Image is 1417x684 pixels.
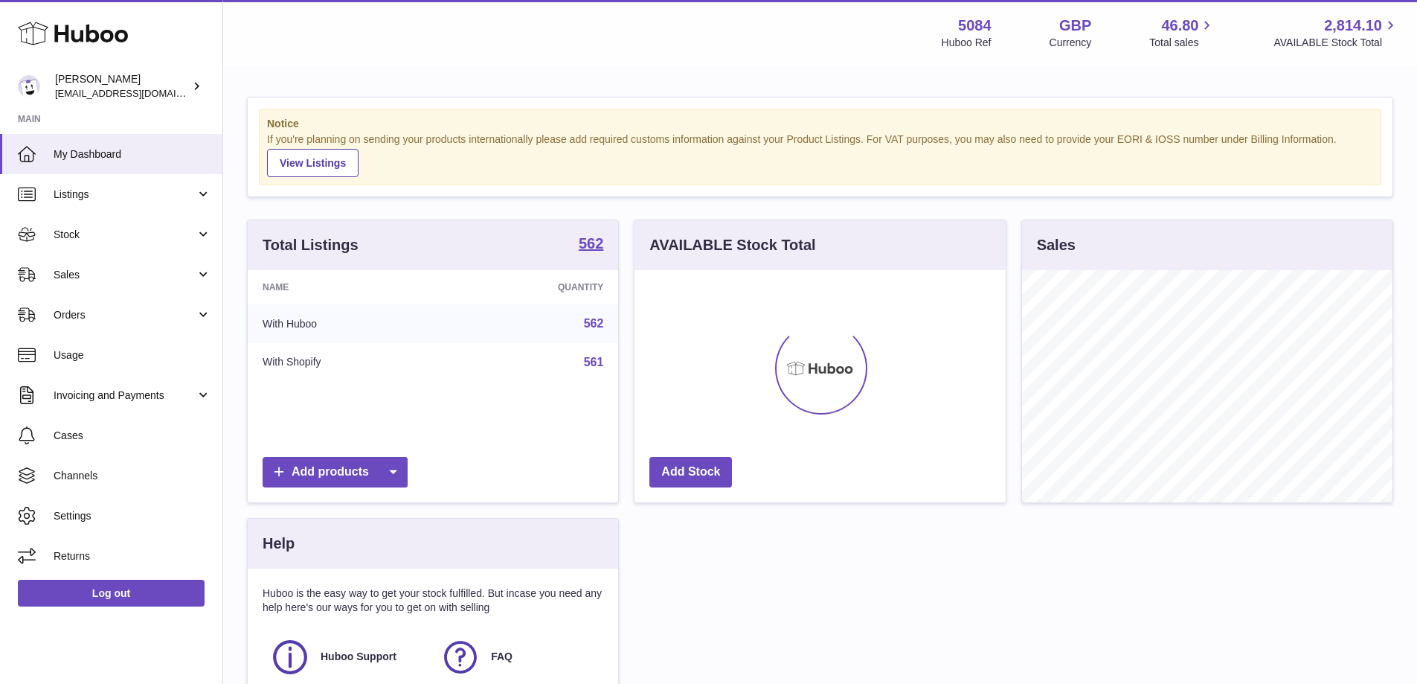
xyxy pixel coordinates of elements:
[491,650,513,664] span: FAQ
[263,235,359,255] h3: Total Listings
[579,236,603,251] strong: 562
[649,235,815,255] h3: AVAILABLE Stock Total
[54,308,196,322] span: Orders
[263,457,408,488] a: Add products
[18,580,205,607] a: Log out
[1273,36,1399,50] span: AVAILABLE Stock Total
[54,188,196,202] span: Listings
[54,509,211,523] span: Settings
[1324,16,1382,36] span: 2,814.10
[248,270,448,304] th: Name
[1037,235,1076,255] h3: Sales
[1161,16,1198,36] span: 46.80
[54,549,211,563] span: Returns
[579,236,603,254] a: 562
[18,75,40,98] img: konstantinosmouratidis@hotmail.com
[54,268,196,282] span: Sales
[1149,16,1215,50] a: 46.80 Total sales
[649,457,732,488] a: Add Stock
[1149,36,1215,50] span: Total sales
[440,637,596,677] a: FAQ
[54,469,211,483] span: Channels
[584,317,604,330] a: 562
[248,304,448,343] td: With Huboo
[267,149,359,177] a: View Listings
[270,637,425,677] a: Huboo Support
[54,147,211,162] span: My Dashboard
[267,117,1373,131] strong: Notice
[1050,36,1092,50] div: Currency
[54,429,211,443] span: Cases
[584,356,604,368] a: 561
[958,16,992,36] strong: 5084
[55,72,189,100] div: [PERSON_NAME]
[55,87,219,99] span: [EMAIL_ADDRESS][DOMAIN_NAME]
[263,586,603,615] p: Huboo is the easy way to get your stock fulfilled. But incase you need any help here's our ways f...
[267,132,1373,177] div: If you're planning on sending your products internationally please add required customs informati...
[1273,16,1399,50] a: 2,814.10 AVAILABLE Stock Total
[54,389,196,403] span: Invoicing and Payments
[54,228,196,242] span: Stock
[248,343,448,382] td: With Shopify
[54,348,211,362] span: Usage
[448,270,619,304] th: Quantity
[1059,16,1091,36] strong: GBP
[942,36,992,50] div: Huboo Ref
[263,534,295,554] h3: Help
[321,650,396,664] span: Huboo Support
